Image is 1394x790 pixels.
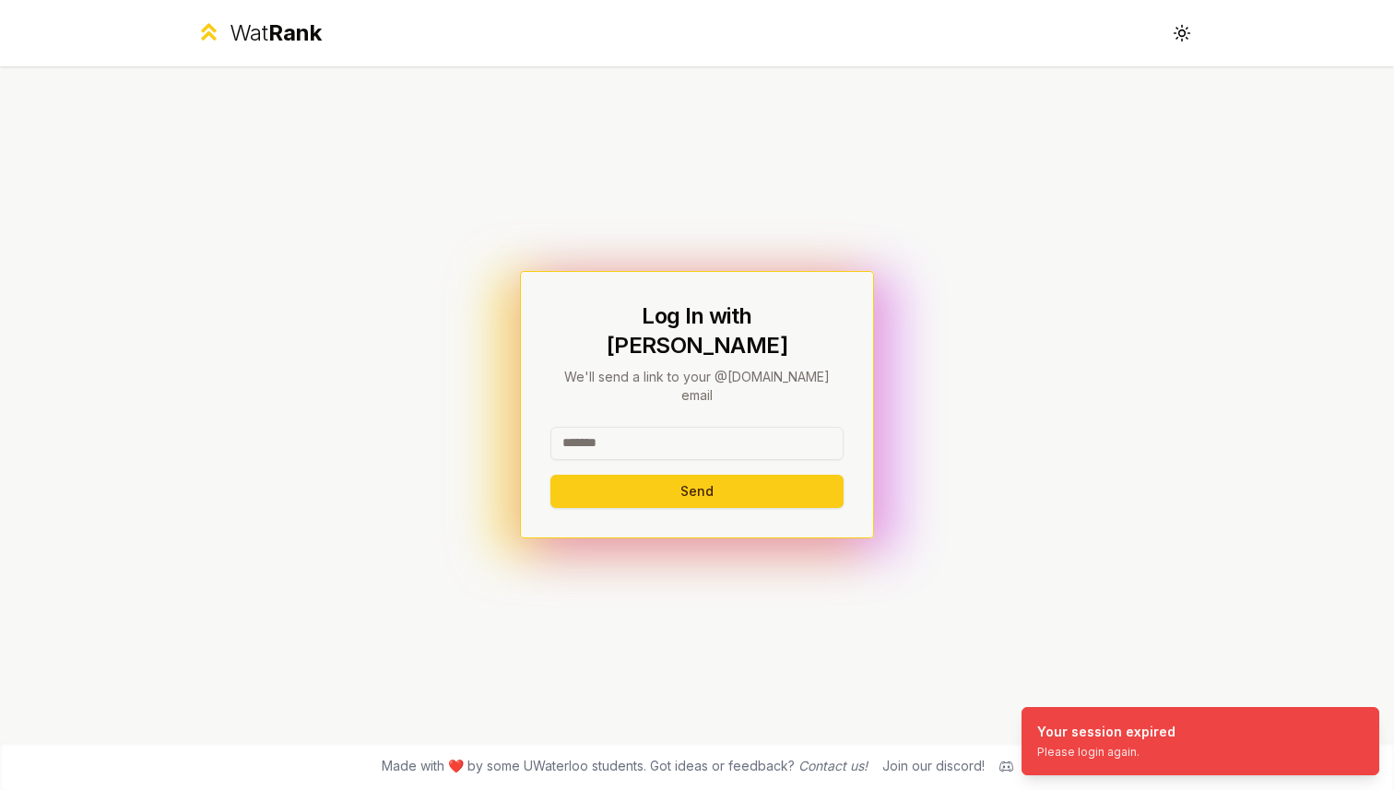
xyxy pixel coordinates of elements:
[382,757,868,775] span: Made with ❤️ by some UWaterloo students. Got ideas or feedback?
[550,475,844,508] button: Send
[230,18,322,48] div: Wat
[550,301,844,360] h1: Log In with [PERSON_NAME]
[195,18,322,48] a: WatRank
[1037,745,1175,760] div: Please login again.
[268,19,322,46] span: Rank
[550,368,844,405] p: We'll send a link to your @[DOMAIN_NAME] email
[1037,723,1175,741] div: Your session expired
[798,758,868,773] a: Contact us!
[882,757,985,775] div: Join our discord!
